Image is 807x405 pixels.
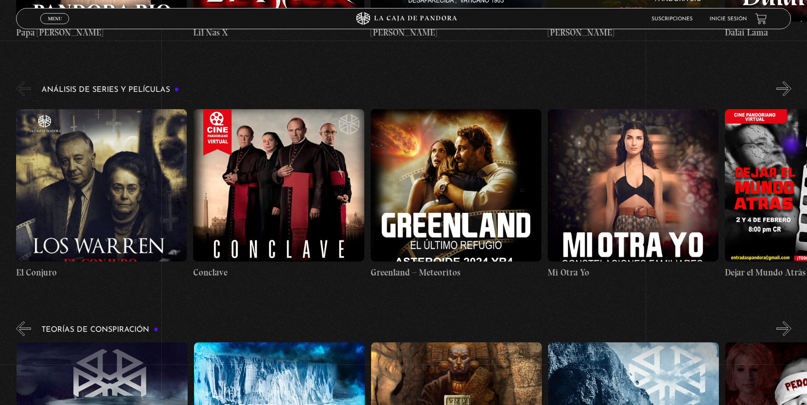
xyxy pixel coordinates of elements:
[652,17,693,22] a: Suscripciones
[16,26,187,39] h4: Papa [PERSON_NAME]
[371,26,541,39] h4: [PERSON_NAME]
[548,266,718,279] h4: Mi Otra Yo
[193,266,364,279] h4: Conclave
[42,326,158,334] h3: Teorías de Conspiración
[16,321,31,336] button: Previous
[776,321,791,336] button: Next
[548,102,718,286] a: Mi Otra Yo
[776,81,791,96] button: Next
[16,81,31,96] button: Previous
[371,102,541,286] a: Greenland – Meteoritos
[16,266,187,279] h4: El Conjuro
[755,13,767,25] a: View your shopping cart
[193,26,364,39] h4: Lil Nas X
[710,17,747,22] a: Inicie sesión
[16,102,187,286] a: El Conjuro
[42,86,179,94] h3: Análisis de series y películas
[48,16,62,21] span: Menu
[193,102,364,286] a: Conclave
[371,266,541,279] h4: Greenland – Meteoritos
[548,26,718,39] h4: [PERSON_NAME]
[45,23,65,29] span: Cerrar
